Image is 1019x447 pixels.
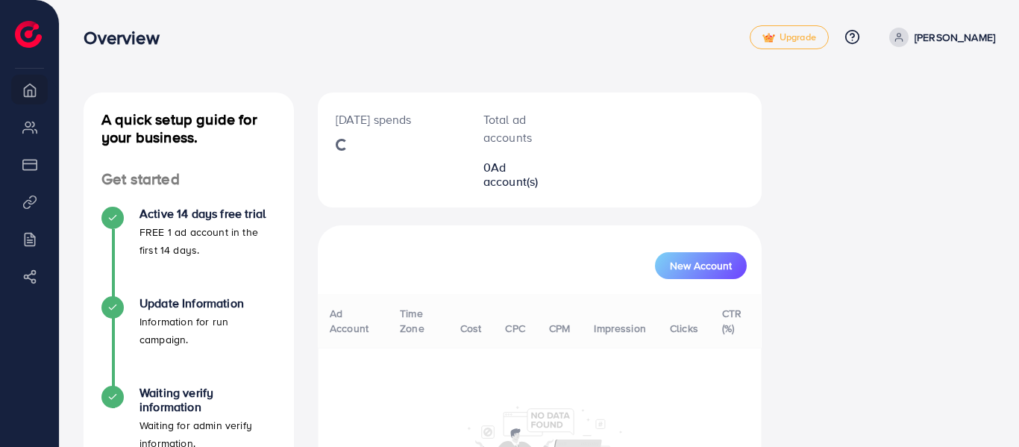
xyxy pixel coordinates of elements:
[762,33,775,43] img: tick
[84,170,294,189] h4: Get started
[483,159,539,190] span: Ad account(s)
[336,110,448,128] p: [DATE] spends
[84,110,294,146] h4: A quick setup guide for your business.
[483,110,559,146] p: Total ad accounts
[139,296,276,310] h4: Update Information
[84,296,294,386] li: Update Information
[750,25,829,49] a: tickUpgrade
[139,313,276,348] p: Information for run campaign.
[762,32,816,43] span: Upgrade
[915,28,995,46] p: [PERSON_NAME]
[139,223,276,259] p: FREE 1 ad account in the first 14 days.
[84,207,294,296] li: Active 14 days free trial
[139,207,276,221] h4: Active 14 days free trial
[883,28,995,47] a: [PERSON_NAME]
[655,252,747,279] button: New Account
[670,260,732,271] span: New Account
[15,21,42,48] img: logo
[139,386,276,414] h4: Waiting verify information
[84,27,171,49] h3: Overview
[483,160,559,189] h2: 0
